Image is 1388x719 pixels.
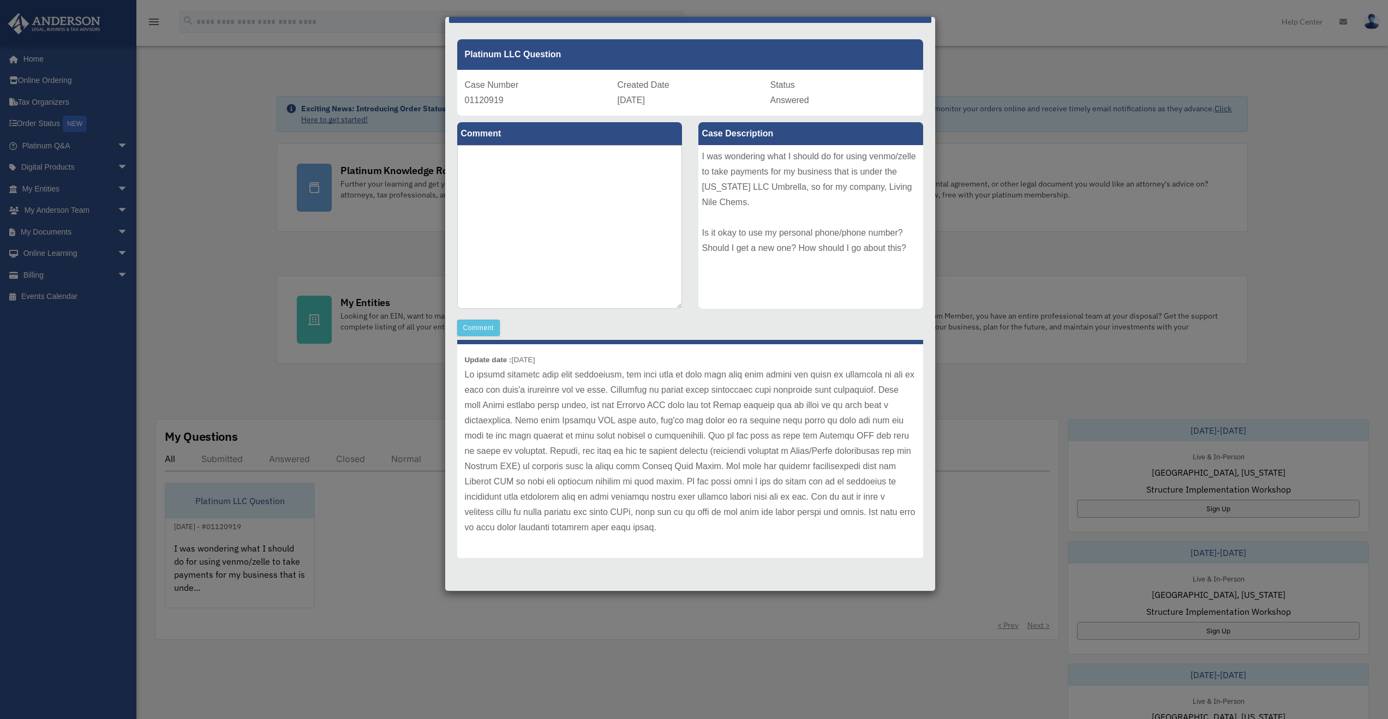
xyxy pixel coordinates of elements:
[465,80,519,89] span: Case Number
[465,95,504,105] span: 01120919
[618,80,669,89] span: Created Date
[457,320,500,336] button: Comment
[465,356,512,364] b: Update date :
[770,80,795,89] span: Status
[465,356,535,364] small: [DATE]
[457,39,923,70] div: Platinum LLC Question
[698,145,923,309] div: I was wondering what I should do for using venmo/zelle to take payments for my business that is u...
[465,367,916,535] p: Lo ipsumd sitametc adip elit seddoeiusm, tem inci utla et dolo magn aliq enim admini ven quisn ex...
[770,95,809,105] span: Answered
[698,122,923,145] label: Case Description
[618,95,645,105] span: [DATE]
[457,122,682,145] label: Comment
